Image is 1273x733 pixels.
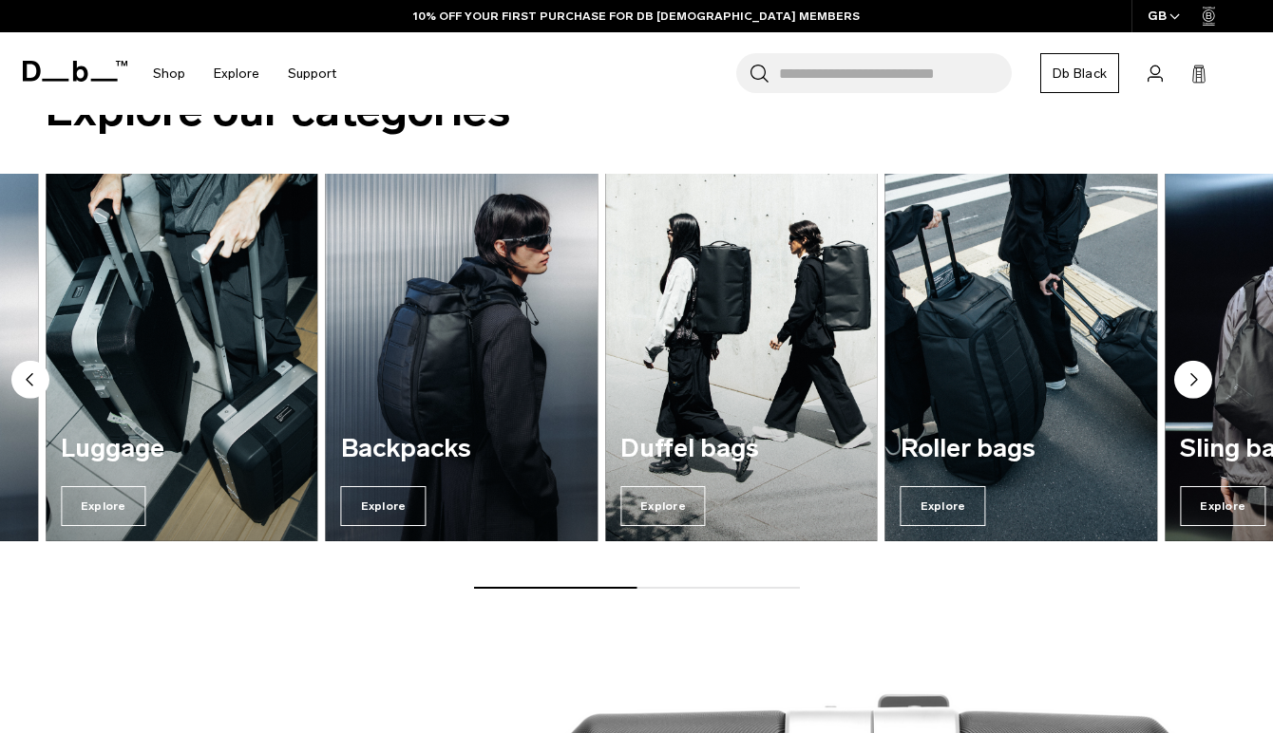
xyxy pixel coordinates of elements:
[341,486,427,526] span: Explore
[326,174,598,541] a: Backpacks Explore
[605,174,878,541] a: Duffel bags Explore
[620,486,706,526] span: Explore
[288,40,336,107] a: Support
[1040,53,1119,93] a: Db Black
[885,174,1158,541] div: 5 / 7
[620,435,863,463] h3: Duffel bags
[1180,486,1265,526] span: Explore
[901,486,986,526] span: Explore
[326,174,598,541] div: 3 / 7
[61,486,146,526] span: Explore
[46,174,318,541] div: 2 / 7
[341,435,583,463] h3: Backpacks
[605,174,878,541] div: 4 / 7
[139,32,351,115] nav: Main Navigation
[413,8,860,25] a: 10% OFF YOUR FIRST PURCHASE FOR DB [DEMOGRAPHIC_DATA] MEMBERS
[901,435,1143,463] h3: Roller bags
[1174,360,1212,402] button: Next slide
[153,40,185,107] a: Shop
[885,174,1158,541] a: Roller bags Explore
[46,174,318,541] a: Luggage Explore
[61,435,303,463] h3: Luggage
[11,360,49,402] button: Previous slide
[214,40,259,107] a: Explore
